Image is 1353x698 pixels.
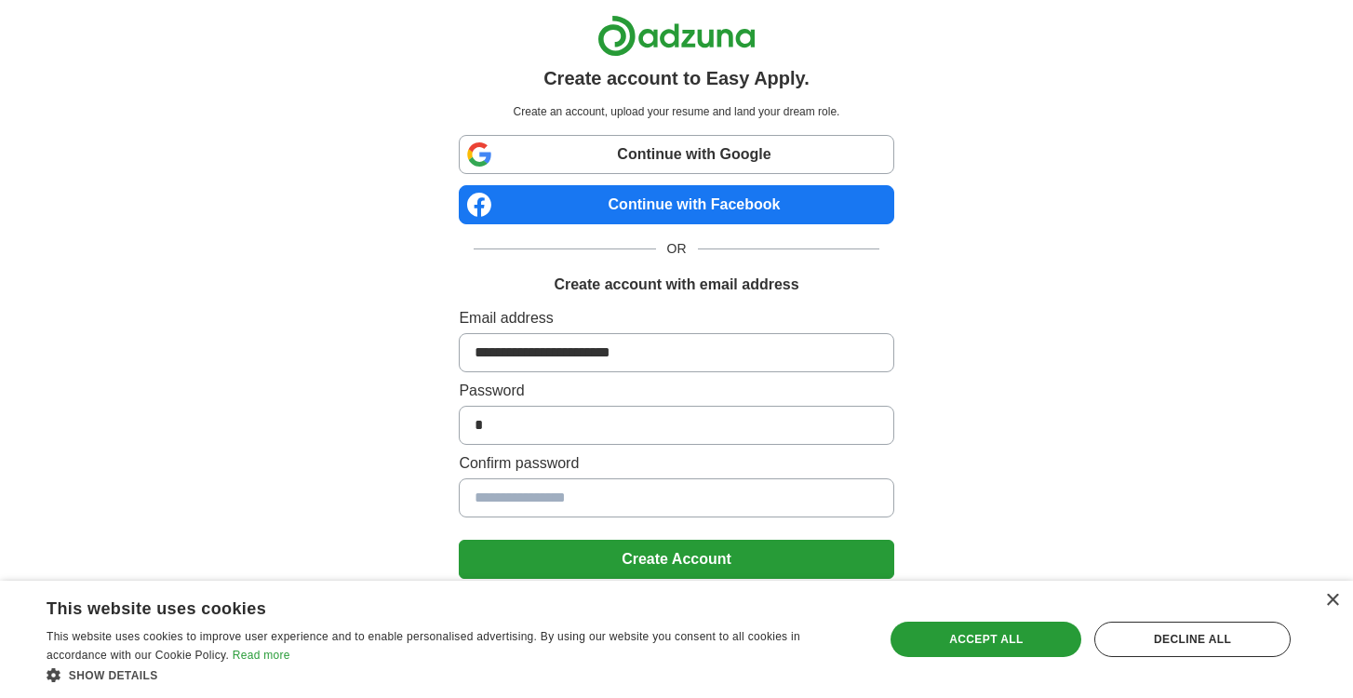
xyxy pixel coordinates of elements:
[47,630,800,662] span: This website uses cookies to improve user experience and to enable personalised advertising. By u...
[47,665,860,684] div: Show details
[459,540,893,579] button: Create Account
[462,103,890,120] p: Create an account, upload your resume and land your dream role.
[656,239,698,259] span: OR
[459,307,893,329] label: Email address
[1094,622,1291,657] div: Decline all
[69,669,158,682] span: Show details
[891,622,1081,657] div: Accept all
[233,649,290,662] a: Read more, opens a new window
[1325,594,1339,608] div: Close
[459,185,893,224] a: Continue with Facebook
[47,592,813,620] div: This website uses cookies
[554,274,798,296] h1: Create account with email address
[597,15,756,57] img: Adzuna logo
[459,452,893,475] label: Confirm password
[459,380,893,402] label: Password
[459,135,893,174] a: Continue with Google
[543,64,810,92] h1: Create account to Easy Apply.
